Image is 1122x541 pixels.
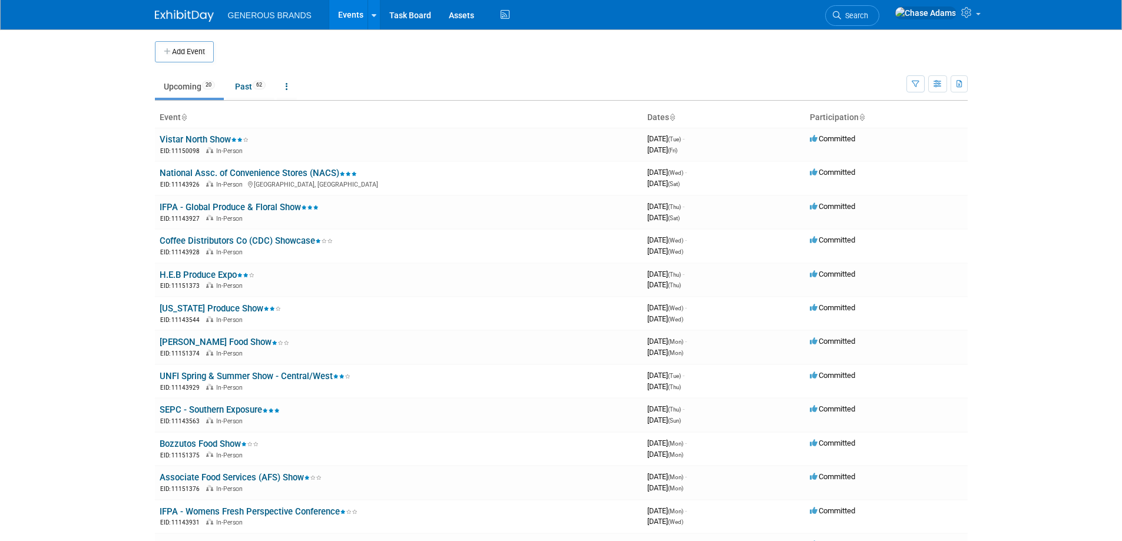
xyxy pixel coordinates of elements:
span: [DATE] [647,506,687,515]
span: (Mon) [668,508,683,515]
span: [DATE] [647,247,683,255]
span: In-Person [216,181,246,188]
span: - [683,404,684,413]
span: - [685,506,687,515]
span: [DATE] [647,371,684,380]
img: In-Person Event [206,215,213,221]
img: In-Person Event [206,485,213,491]
a: UNFI Spring & Summer Show - Central/West [160,371,350,381]
span: [DATE] [647,450,683,459]
span: EID: 11143544 [160,317,204,323]
span: (Mon) [668,350,683,356]
span: (Mon) [668,440,683,447]
span: EID: 11143931 [160,519,204,526]
span: EID: 11143927 [160,215,204,222]
span: Committed [810,439,855,447]
a: IFPA - Global Produce & Floral Show [160,202,319,213]
span: (Mon) [668,338,683,345]
a: Search [825,5,879,26]
span: Committed [810,472,855,481]
span: In-Person [216,350,246,357]
span: [DATE] [647,145,677,154]
span: (Sun) [668,417,681,424]
span: EID: 11151376 [160,486,204,492]
span: EID: 11151373 [160,283,204,289]
span: GENEROUS BRANDS [228,11,312,20]
div: [GEOGRAPHIC_DATA], [GEOGRAPHIC_DATA] [160,179,638,189]
span: (Wed) [668,305,683,311]
a: [PERSON_NAME] Food Show [160,337,289,347]
span: Committed [810,303,855,312]
span: - [685,337,687,346]
span: (Tue) [668,136,681,142]
span: (Wed) [668,519,683,525]
span: - [685,235,687,244]
span: Committed [810,134,855,143]
span: [DATE] [647,404,684,413]
span: In-Person [216,519,246,526]
a: Past62 [226,75,274,98]
a: Bozzutos Food Show [160,439,259,449]
span: (Wed) [668,237,683,244]
span: - [685,303,687,312]
th: Participation [805,108,968,128]
span: [DATE] [647,314,683,323]
span: Committed [810,506,855,515]
a: Sort by Event Name [181,112,187,122]
img: ExhibitDay [155,10,214,22]
span: EID: 11143926 [160,181,204,188]
img: In-Person Event [206,248,213,254]
span: [DATE] [647,472,687,481]
a: Vistar North Show [160,134,249,145]
img: In-Person Event [206,384,213,390]
span: [DATE] [647,134,684,143]
span: - [683,202,684,211]
span: - [685,168,687,177]
span: (Thu) [668,406,681,413]
span: EID: 11151375 [160,452,204,459]
span: Committed [810,270,855,278]
span: (Mon) [668,452,683,458]
span: [DATE] [647,382,681,391]
a: [US_STATE] Produce Show [160,303,281,314]
img: In-Person Event [206,452,213,457]
span: (Thu) [668,384,681,390]
span: (Wed) [668,170,683,176]
span: Search [841,11,868,20]
span: [DATE] [647,202,684,211]
span: Committed [810,202,855,211]
span: [DATE] [647,270,684,278]
img: In-Person Event [206,147,213,153]
a: IFPA - Womens Fresh Perspective Conference [160,506,358,517]
span: (Sat) [668,181,680,187]
span: In-Person [216,248,246,256]
span: [DATE] [647,303,687,312]
span: [DATE] [647,348,683,357]
span: In-Person [216,147,246,155]
span: (Thu) [668,204,681,210]
span: Committed [810,371,855,380]
img: In-Person Event [206,350,213,356]
a: H.E.B Produce Expo [160,270,254,280]
span: - [685,439,687,447]
span: In-Person [216,485,246,493]
span: [DATE] [647,337,687,346]
span: EID: 11143563 [160,418,204,424]
span: [DATE] [647,517,683,526]
img: Chase Adams [895,6,956,19]
span: [DATE] [647,235,687,244]
th: Event [155,108,643,128]
span: Committed [810,337,855,346]
span: 20 [202,81,215,89]
a: National Assc. of Convenience Stores (NACS) [160,168,357,178]
img: In-Person Event [206,181,213,187]
span: (Sat) [668,215,680,221]
span: (Fri) [668,147,677,154]
img: In-Person Event [206,417,213,423]
span: (Thu) [668,282,681,288]
span: In-Person [216,282,246,290]
span: - [683,270,684,278]
span: EID: 11151374 [160,350,204,357]
span: (Wed) [668,316,683,323]
span: (Mon) [668,485,683,492]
